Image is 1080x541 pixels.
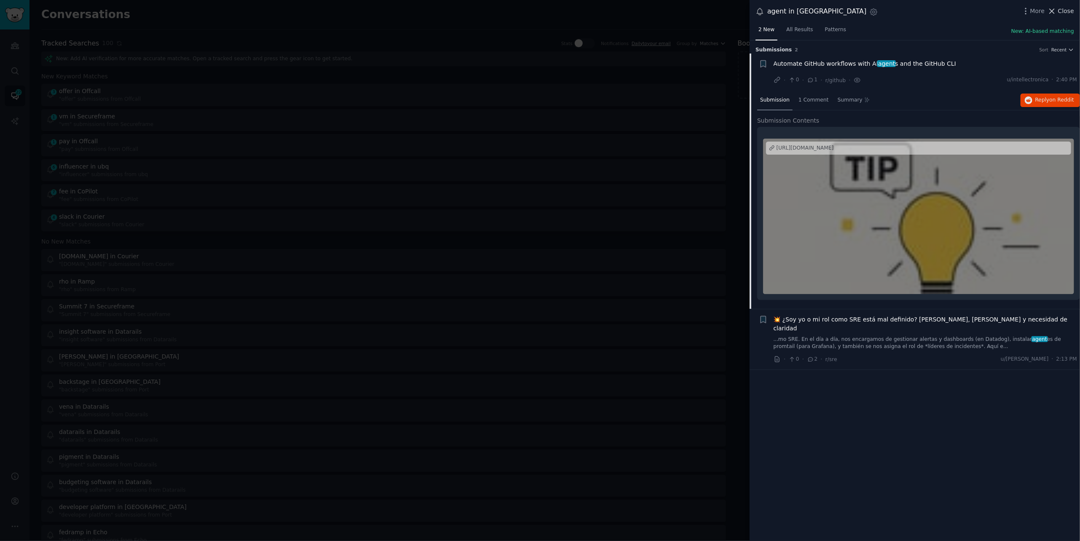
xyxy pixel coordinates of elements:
span: u/[PERSON_NAME] [1001,356,1049,363]
span: · [1052,356,1053,363]
button: Replyon Reddit [1021,94,1080,107]
a: 2 New [756,23,777,40]
a: All Results [783,23,816,40]
span: · [821,76,823,85]
span: Automate GitHub workflows with AI s and the GitHub CLI [774,59,957,68]
span: r/github [825,78,846,83]
span: All Results [786,26,813,34]
span: · [802,355,804,364]
span: Reply [1035,96,1074,104]
span: · [849,76,850,85]
span: 2 [795,47,798,52]
span: · [802,76,804,85]
span: More [1030,7,1045,16]
span: agent [877,60,896,67]
span: 1 [807,76,817,84]
span: Recent [1051,47,1067,53]
span: 1 Comment [799,96,829,104]
span: · [821,355,823,364]
span: 0 [788,76,799,84]
div: [URL][DOMAIN_NAME] [777,145,834,152]
span: · [1052,76,1053,84]
span: 2 New [758,26,774,34]
span: u/intellectronica [1007,76,1049,84]
span: Summary [838,96,863,104]
span: 2:40 PM [1056,76,1077,84]
span: Close [1058,7,1074,16]
span: Submission Contents [757,116,820,125]
a: 💥 ¿Soy yo o mi rol como SRE está mal definido? [PERSON_NAME], [PERSON_NAME] y necesidad de claridad [774,315,1077,333]
span: Submission [760,96,790,104]
a: Automate GitHub workflows with AI agents and the GitHub CLI[URL][DOMAIN_NAME] [763,139,1074,294]
a: Automate GitHub workflows with AIagents and the GitHub CLI [774,59,957,68]
span: · [784,355,785,364]
div: Sort [1040,47,1049,53]
a: Patterns [822,23,849,40]
span: agent [1032,336,1048,342]
span: · [784,76,785,85]
span: on Reddit [1050,97,1074,103]
span: Submission s [756,46,792,54]
span: 0 [788,356,799,363]
div: agent in [GEOGRAPHIC_DATA] [767,6,866,17]
a: ...mo SRE. En el día a día, nos encargamos de gestionar alertas y dashboards (en Datadog), instal... [774,336,1077,351]
button: Close [1048,7,1074,16]
span: 2:13 PM [1056,356,1077,363]
button: New: AI-based matching [1011,28,1074,35]
span: r/sre [825,356,837,362]
button: Recent [1051,47,1074,53]
span: Patterns [825,26,846,34]
span: 2 [807,356,817,363]
button: More [1021,7,1045,16]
